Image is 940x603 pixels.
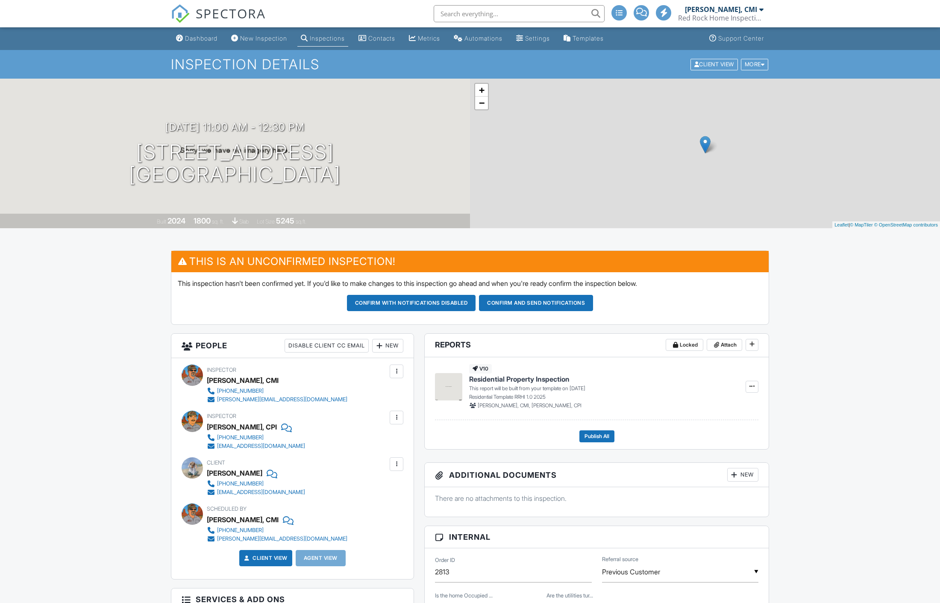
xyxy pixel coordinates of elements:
[296,218,306,225] span: sq.ft.
[435,592,493,600] label: Is the home Occupied or Vacant?
[207,526,347,535] a: [PHONE_NUMBER]
[690,59,738,70] div: Client View
[207,513,279,526] div: [PERSON_NAME], CMI
[217,396,347,403] div: [PERSON_NAME][EMAIL_ADDRESS][DOMAIN_NAME]
[196,4,266,22] span: SPECTORA
[832,221,940,229] div: |
[372,339,403,353] div: New
[165,121,305,133] h3: [DATE] 11:00 am - 12:30 pm
[207,387,347,395] a: [PHONE_NUMBER]
[678,14,764,22] div: Red Rock Home Inspections LLC
[207,421,277,433] div: [PERSON_NAME], CPI
[242,554,288,562] a: Client View
[706,31,767,47] a: Support Center
[297,31,348,47] a: Inspections
[685,5,757,14] div: [PERSON_NAME], CMI
[464,35,502,42] div: Automations
[217,527,264,534] div: [PHONE_NUMBER]
[171,12,266,29] a: SPECTORA
[475,97,488,109] a: Zoom out
[355,31,399,47] a: Contacts
[240,35,287,42] div: New Inspection
[171,4,190,23] img: The Best Home Inspection Software - Spectora
[207,395,347,404] a: [PERSON_NAME][EMAIL_ADDRESS][DOMAIN_NAME]
[207,488,305,497] a: [EMAIL_ADDRESS][DOMAIN_NAME]
[573,35,604,42] div: Templates
[850,222,873,227] a: © MapTiler
[207,367,236,373] span: Inspector
[741,59,769,70] div: More
[171,251,769,272] h3: This is an Unconfirmed Inspection!
[207,479,305,488] a: [PHONE_NUMBER]
[239,218,249,225] span: slab
[212,218,224,225] span: sq. ft.
[434,5,605,22] input: Search everything...
[217,388,264,394] div: [PHONE_NUMBER]
[276,216,294,225] div: 5245
[347,295,476,311] button: Confirm with notifications disabled
[368,35,395,42] div: Contacts
[171,57,769,72] h1: Inspection Details
[167,216,185,225] div: 2024
[718,35,764,42] div: Support Center
[207,374,279,387] div: [PERSON_NAME], CMI
[475,84,488,97] a: Zoom in
[560,31,607,47] a: Templates
[217,434,264,441] div: [PHONE_NUMBER]
[310,35,345,42] div: Inspections
[207,459,225,466] span: Client
[425,526,769,548] h3: Internal
[228,31,291,47] a: New Inspection
[405,31,444,47] a: Metrics
[285,339,369,353] div: Disable Client CC Email
[129,141,341,186] h1: [STREET_ADDRESS] [GEOGRAPHIC_DATA]
[479,295,593,311] button: Confirm and send notifications
[525,35,550,42] div: Settings
[207,433,305,442] a: [PHONE_NUMBER]
[418,35,440,42] div: Metrics
[690,61,740,67] a: Client View
[207,413,236,419] span: Inspector
[207,535,347,543] a: [PERSON_NAME][EMAIL_ADDRESS][DOMAIN_NAME]
[727,468,758,482] div: New
[185,35,217,42] div: Dashboard
[217,443,305,450] div: [EMAIL_ADDRESS][DOMAIN_NAME]
[546,592,593,600] label: Are the utilities turned on?
[217,535,347,542] div: [PERSON_NAME][EMAIL_ADDRESS][DOMAIN_NAME]
[217,480,264,487] div: [PHONE_NUMBER]
[435,556,455,564] label: Order ID
[450,31,506,47] a: Automations (Advanced)
[874,222,938,227] a: © OpenStreetMap contributors
[207,506,247,512] span: Scheduled By
[513,31,553,47] a: Settings
[425,463,769,487] h3: Additional Documents
[435,494,758,503] p: There are no attachments to this inspection.
[178,279,762,288] p: This inspection hasn't been confirmed yet. If you'd like to make changes to this inspection go ah...
[834,222,849,227] a: Leaflet
[257,218,275,225] span: Lot Size
[194,216,211,225] div: 1800
[207,467,262,479] div: [PERSON_NAME]
[171,334,414,358] h3: People
[602,556,638,563] label: Referral source
[157,218,166,225] span: Built
[173,31,221,47] a: Dashboard
[217,489,305,496] div: [EMAIL_ADDRESS][DOMAIN_NAME]
[207,442,305,450] a: [EMAIL_ADDRESS][DOMAIN_NAME]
